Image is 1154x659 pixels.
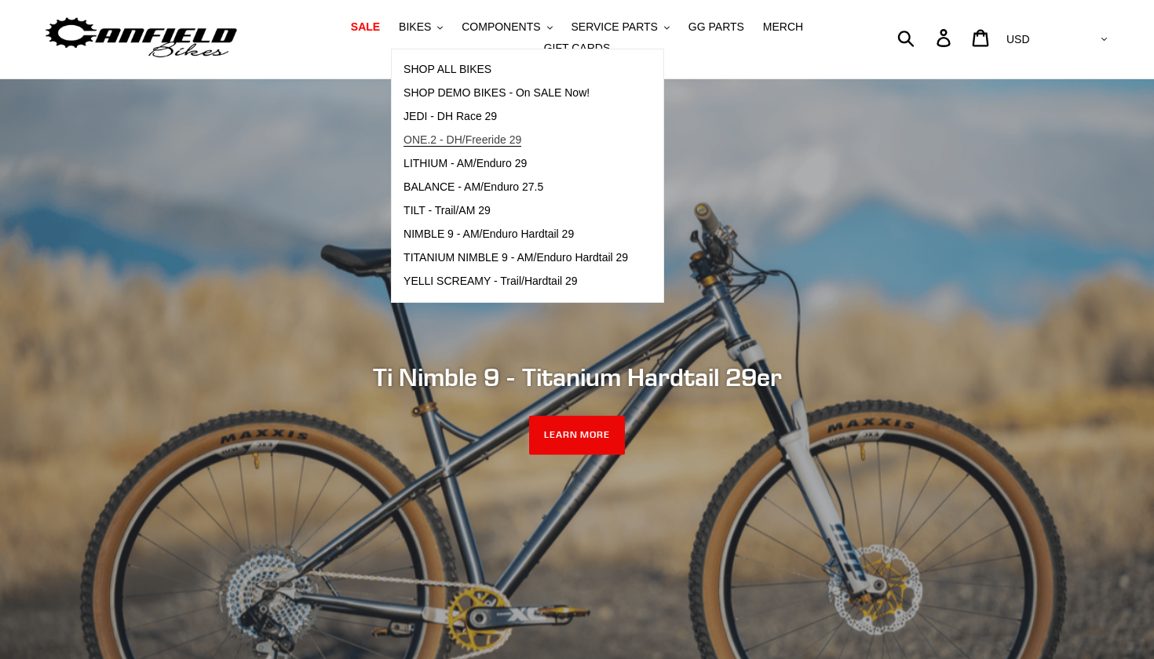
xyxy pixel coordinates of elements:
a: GIFT CARDS [536,38,619,59]
a: NIMBLE 9 - AM/Enduro Hardtail 29 [392,223,640,246]
span: YELLI SCREAMY - Trail/Hardtail 29 [404,275,578,288]
a: SHOP DEMO BIKES - On SALE Now! [392,82,640,105]
a: BALANCE - AM/Enduro 27.5 [392,176,640,199]
span: NIMBLE 9 - AM/Enduro Hardtail 29 [404,228,574,241]
a: JEDI - DH Race 29 [392,105,640,129]
img: Canfield Bikes [43,13,239,63]
h2: Ti Nimble 9 - Titanium Hardtail 29er [149,362,1005,392]
span: JEDI - DH Race 29 [404,110,497,123]
span: COMPONENTS [462,20,540,34]
span: SERVICE PARTS [571,20,657,34]
a: YELLI SCREAMY - Trail/Hardtail 29 [392,270,640,293]
button: BIKES [391,16,451,38]
a: GG PARTS [681,16,752,38]
a: ONE.2 - DH/Freeride 29 [392,129,640,152]
a: LITHIUM - AM/Enduro 29 [392,152,640,176]
span: GIFT CARDS [544,42,611,55]
a: TITANIUM NIMBLE 9 - AM/Enduro Hardtail 29 [392,246,640,270]
span: SHOP ALL BIKES [404,63,491,76]
span: SALE [351,20,380,34]
span: SHOP DEMO BIKES - On SALE Now! [404,86,590,100]
input: Search [906,20,946,55]
a: LEARN MORE [529,416,626,455]
span: BALANCE - AM/Enduro 27.5 [404,180,543,194]
span: MERCH [763,20,803,34]
a: SALE [343,16,388,38]
a: MERCH [755,16,811,38]
button: SERVICE PARTS [563,16,677,38]
span: LITHIUM - AM/Enduro 29 [404,157,527,170]
span: ONE.2 - DH/Freeride 29 [404,133,521,147]
span: TILT - Trail/AM 29 [404,204,491,217]
a: SHOP ALL BIKES [392,58,640,82]
button: COMPONENTS [454,16,560,38]
span: GG PARTS [688,20,744,34]
span: BIKES [399,20,431,34]
span: TITANIUM NIMBLE 9 - AM/Enduro Hardtail 29 [404,251,628,264]
a: TILT - Trail/AM 29 [392,199,640,223]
